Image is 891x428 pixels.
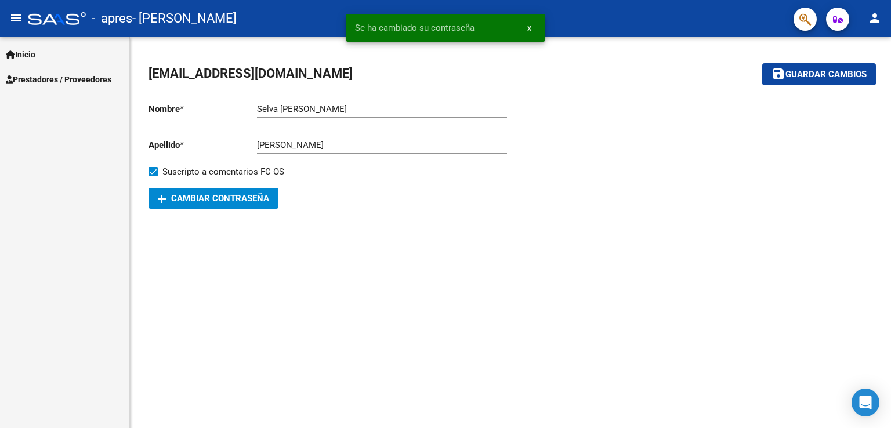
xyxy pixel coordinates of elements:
[785,70,867,80] span: Guardar cambios
[148,139,257,151] p: Apellido
[6,73,111,86] span: Prestadores / Proveedores
[9,11,23,25] mat-icon: menu
[527,23,531,33] span: x
[162,165,284,179] span: Suscripto a comentarios FC OS
[852,389,879,416] div: Open Intercom Messenger
[355,22,475,34] span: Se ha cambiado su contraseña
[772,67,785,81] mat-icon: save
[148,103,257,115] p: Nombre
[868,11,882,25] mat-icon: person
[518,17,541,38] button: x
[155,192,169,206] mat-icon: add
[158,193,269,204] span: Cambiar Contraseña
[6,48,35,61] span: Inicio
[762,63,876,85] button: Guardar cambios
[92,6,132,31] span: - apres
[148,66,353,81] span: [EMAIL_ADDRESS][DOMAIN_NAME]
[132,6,237,31] span: - [PERSON_NAME]
[148,188,278,209] button: Cambiar Contraseña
